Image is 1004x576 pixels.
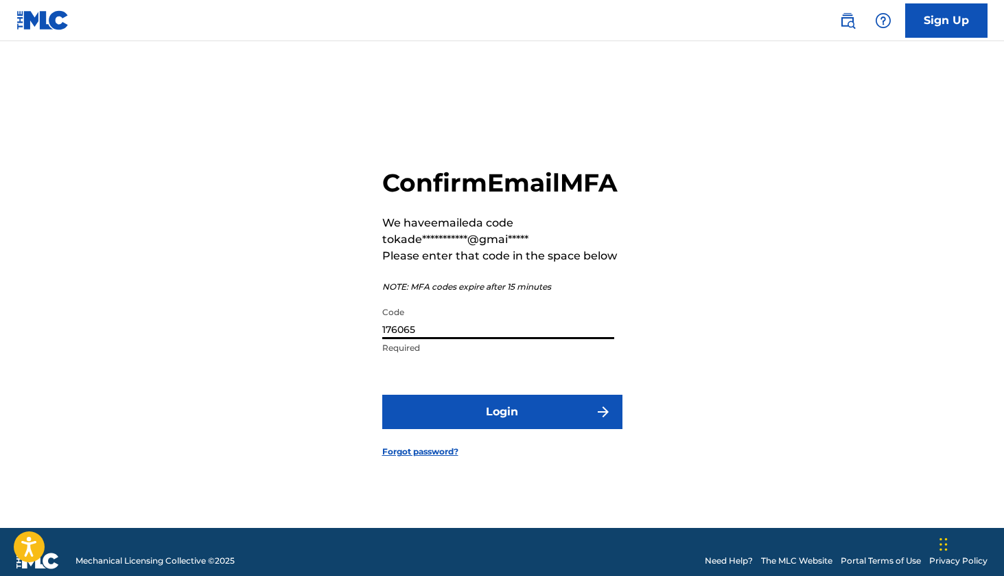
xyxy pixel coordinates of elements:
img: search [839,12,856,29]
a: Forgot password? [382,446,458,458]
h2: Confirm Email MFA [382,168,622,198]
p: NOTE: MFA codes expire after 15 minutes [382,281,622,293]
img: f7272a7cc735f4ea7f67.svg [595,404,611,420]
img: help [875,12,891,29]
img: logo [16,553,59,569]
img: MLC Logo [16,10,69,30]
iframe: Chat Widget [935,510,1004,576]
p: Please enter that code in the space below [382,248,622,264]
div: Drag [939,524,948,565]
a: Sign Up [905,3,988,38]
a: The MLC Website [761,555,832,567]
a: Privacy Policy [929,555,988,567]
p: Required [382,342,614,354]
div: Help [869,7,897,34]
a: Need Help? [705,555,753,567]
span: Mechanical Licensing Collective © 2025 [75,555,235,567]
button: Login [382,395,622,429]
a: Portal Terms of Use [841,555,921,567]
a: Public Search [834,7,861,34]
